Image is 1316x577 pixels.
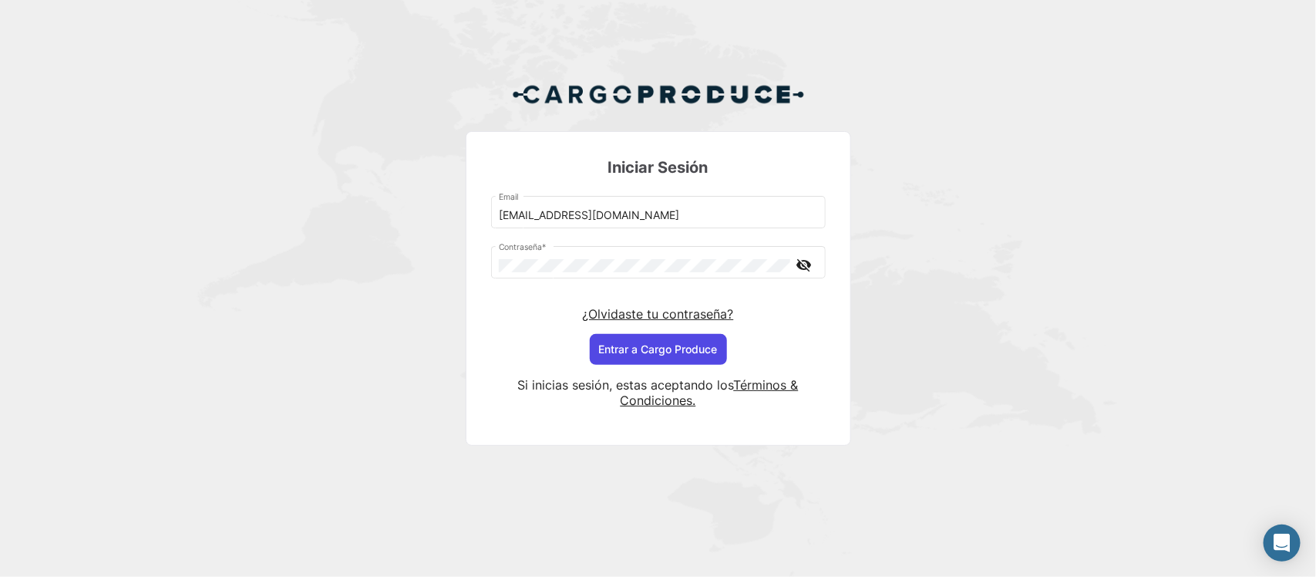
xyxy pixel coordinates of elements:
img: Cargo Produce Logo [512,76,805,113]
a: Términos & Condiciones. [621,377,799,408]
h3: Iniciar Sesión [491,157,826,178]
button: Entrar a Cargo Produce [590,334,727,365]
div: Abrir Intercom Messenger [1264,525,1301,562]
mat-icon: visibility_off [795,255,813,275]
span: Si inicias sesión, estas aceptando los [518,377,734,393]
input: Email [499,209,817,222]
a: ¿Olvidaste tu contraseña? [583,306,734,322]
